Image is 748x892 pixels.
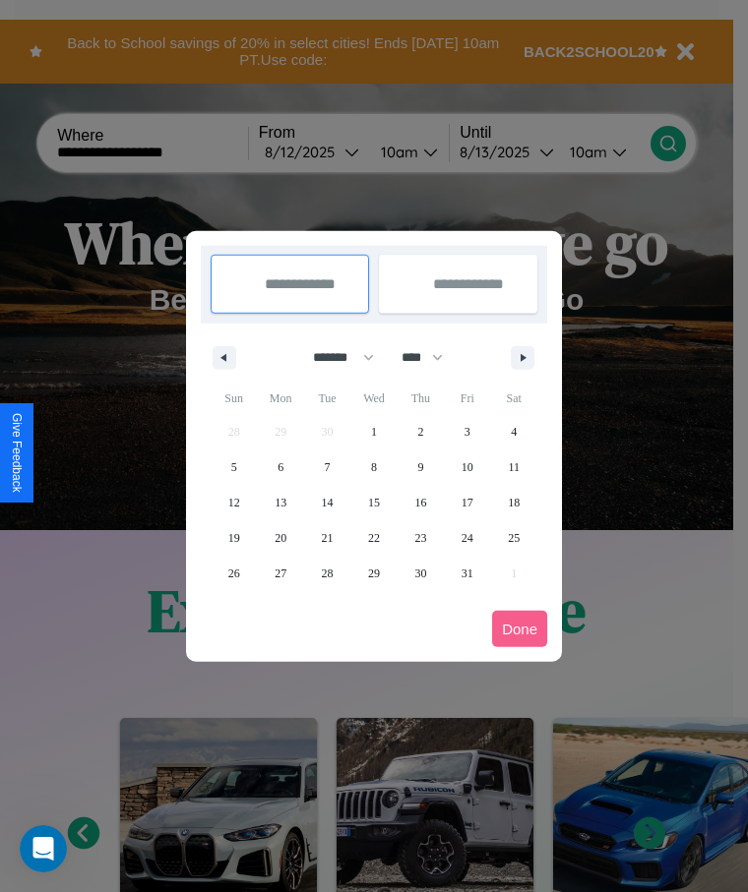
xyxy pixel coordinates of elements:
button: 27 [257,556,303,591]
button: 8 [350,449,397,485]
span: 11 [508,449,520,485]
span: 25 [508,520,520,556]
button: 29 [350,556,397,591]
span: 18 [508,485,520,520]
button: 22 [350,520,397,556]
span: Thu [398,383,444,414]
button: 9 [398,449,444,485]
button: 7 [304,449,350,485]
span: 13 [275,485,286,520]
span: 31 [462,556,473,591]
span: 15 [368,485,380,520]
span: 1 [371,414,377,449]
span: 4 [511,414,517,449]
button: 30 [398,556,444,591]
button: 21 [304,520,350,556]
span: 10 [462,449,473,485]
button: 13 [257,485,303,520]
span: 12 [228,485,240,520]
button: 4 [491,414,537,449]
span: Wed [350,383,397,414]
span: 28 [322,556,334,591]
span: 16 [414,485,426,520]
button: 25 [491,520,537,556]
button: 5 [211,449,257,485]
button: 18 [491,485,537,520]
span: 9 [417,449,423,485]
button: 20 [257,520,303,556]
span: 21 [322,520,334,556]
span: 27 [275,556,286,591]
span: 8 [371,449,377,485]
span: 20 [275,520,286,556]
button: 12 [211,485,257,520]
button: 2 [398,414,444,449]
span: 22 [368,520,380,556]
button: 23 [398,520,444,556]
span: Tue [304,383,350,414]
span: 2 [417,414,423,449]
button: 14 [304,485,350,520]
span: 26 [228,556,240,591]
span: 3 [465,414,470,449]
span: 23 [414,520,426,556]
button: 6 [257,449,303,485]
span: 5 [231,449,237,485]
button: 17 [444,485,490,520]
span: Sat [491,383,537,414]
span: Mon [257,383,303,414]
button: 16 [398,485,444,520]
button: 1 [350,414,397,449]
div: Give Feedback [10,413,24,493]
span: Fri [444,383,490,414]
button: 3 [444,414,490,449]
span: 30 [414,556,426,591]
button: 11 [491,449,537,485]
button: 10 [444,449,490,485]
button: 15 [350,485,397,520]
button: 19 [211,520,257,556]
span: 7 [325,449,331,485]
span: 6 [278,449,283,485]
iframe: Intercom live chat [20,825,67,872]
button: 24 [444,520,490,556]
span: 29 [368,556,380,591]
span: Sun [211,383,257,414]
span: 24 [462,520,473,556]
span: 17 [462,485,473,520]
span: 14 [322,485,334,520]
button: 31 [444,556,490,591]
button: 28 [304,556,350,591]
button: 26 [211,556,257,591]
button: Done [492,611,547,647]
span: 19 [228,520,240,556]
